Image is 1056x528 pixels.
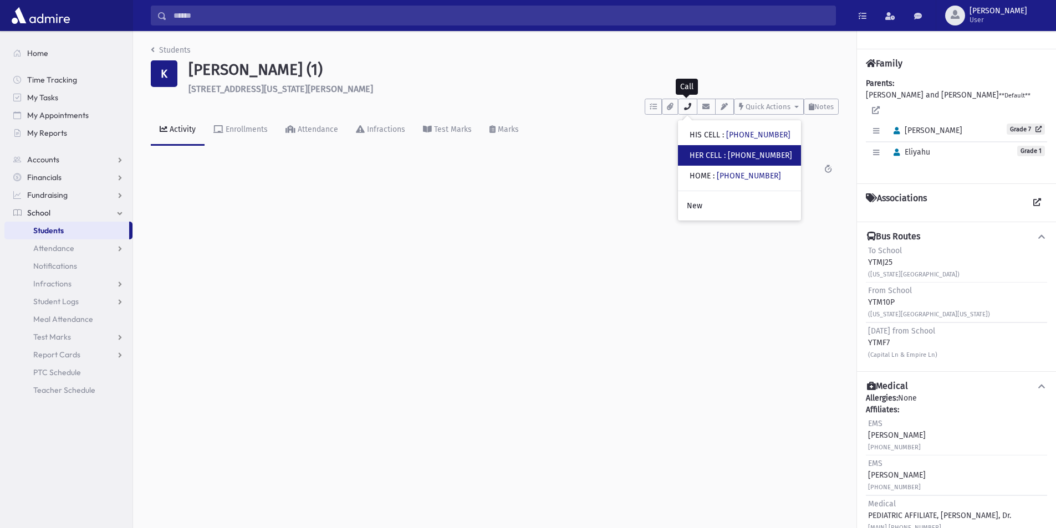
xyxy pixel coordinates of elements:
[205,115,277,146] a: Enrollments
[33,332,71,342] span: Test Marks
[889,147,930,157] span: Eliyahu
[867,231,920,243] h4: Bus Routes
[4,363,132,381] a: PTC Schedule
[4,89,132,106] a: My Tasks
[804,99,839,115] button: Notes
[866,79,894,88] b: Parents:
[4,381,132,399] a: Teacher Schedule
[4,44,132,62] a: Home
[868,246,902,255] span: To School
[151,44,191,60] nav: breadcrumb
[188,60,839,79] h1: [PERSON_NAME] (1)
[814,102,834,111] span: Notes
[432,125,472,134] div: Test Marks
[868,326,935,336] span: [DATE] from School
[27,110,89,120] span: My Appointments
[27,75,77,85] span: Time Tracking
[347,115,414,146] a: Infractions
[868,458,926,493] div: [PERSON_NAME]
[4,310,132,328] a: Meal Attendance
[414,115,481,146] a: Test Marks
[676,79,698,95] div: Call
[690,150,792,161] div: HER CELL
[27,190,68,200] span: Fundraising
[868,311,990,318] small: ([US_STATE][GEOGRAPHIC_DATA][US_STATE])
[713,171,715,181] span: :
[27,172,62,182] span: Financials
[868,419,882,428] span: EMS
[4,257,132,275] a: Notifications
[4,204,132,222] a: School
[866,381,1047,392] button: Medical
[27,48,48,58] span: Home
[365,125,405,134] div: Infractions
[9,4,73,27] img: AdmirePro
[724,151,726,160] span: :
[4,71,132,89] a: Time Tracking
[33,296,79,306] span: Student Logs
[4,124,132,142] a: My Reports
[27,208,50,218] span: School
[868,325,937,360] div: YTMF7
[151,60,177,87] div: K
[4,168,132,186] a: Financials
[868,459,882,468] span: EMS
[868,285,990,320] div: YTM10P
[33,385,95,395] span: Teacher Schedule
[728,151,792,160] a: [PHONE_NUMBER]
[33,350,80,360] span: Report Cards
[33,243,74,253] span: Attendance
[4,106,132,124] a: My Appointments
[868,418,926,453] div: [PERSON_NAME]
[970,7,1027,16] span: [PERSON_NAME]
[4,328,132,346] a: Test Marks
[866,193,927,213] h4: Associations
[866,405,899,414] b: Affiliates:
[4,151,132,168] a: Accounts
[4,186,132,204] a: Fundraising
[734,99,804,115] button: Quick Actions
[866,58,902,69] h4: Family
[889,126,962,135] span: [PERSON_NAME]
[678,196,801,216] a: New
[4,239,132,257] a: Attendance
[722,130,724,140] span: :
[167,125,196,134] div: Activity
[277,115,347,146] a: Attendance
[223,125,268,134] div: Enrollments
[1007,124,1045,135] a: Grade 7
[496,125,519,134] div: Marks
[33,314,93,324] span: Meal Attendance
[167,6,835,25] input: Search
[746,102,790,111] span: Quick Actions
[868,286,912,295] span: From School
[33,367,81,377] span: PTC Schedule
[868,499,896,509] span: Medical
[27,155,59,165] span: Accounts
[481,115,528,146] a: Marks
[866,393,898,403] b: Allergies:
[866,231,1047,243] button: Bus Routes
[4,346,132,363] a: Report Cards
[868,351,937,358] small: (Capital Ln & Empire Ln)
[151,115,205,146] a: Activity
[1027,193,1047,213] a: View all Associations
[868,245,960,280] div: YTMJ25
[867,381,908,392] h4: Medical
[868,484,921,491] small: [PHONE_NUMBER]
[33,279,72,289] span: Infractions
[690,129,790,141] div: HIS CELL
[33,261,77,271] span: Notifications
[4,222,129,239] a: Students
[726,130,790,140] a: [PHONE_NUMBER]
[717,171,781,181] a: [PHONE_NUMBER]
[188,84,839,94] h6: [STREET_ADDRESS][US_STATE][PERSON_NAME]
[27,128,67,138] span: My Reports
[690,170,781,182] div: HOME
[4,293,132,310] a: Student Logs
[970,16,1027,24] span: User
[27,93,58,102] span: My Tasks
[1017,146,1045,156] span: Grade 1
[866,78,1047,175] div: [PERSON_NAME] and [PERSON_NAME]
[295,125,338,134] div: Attendance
